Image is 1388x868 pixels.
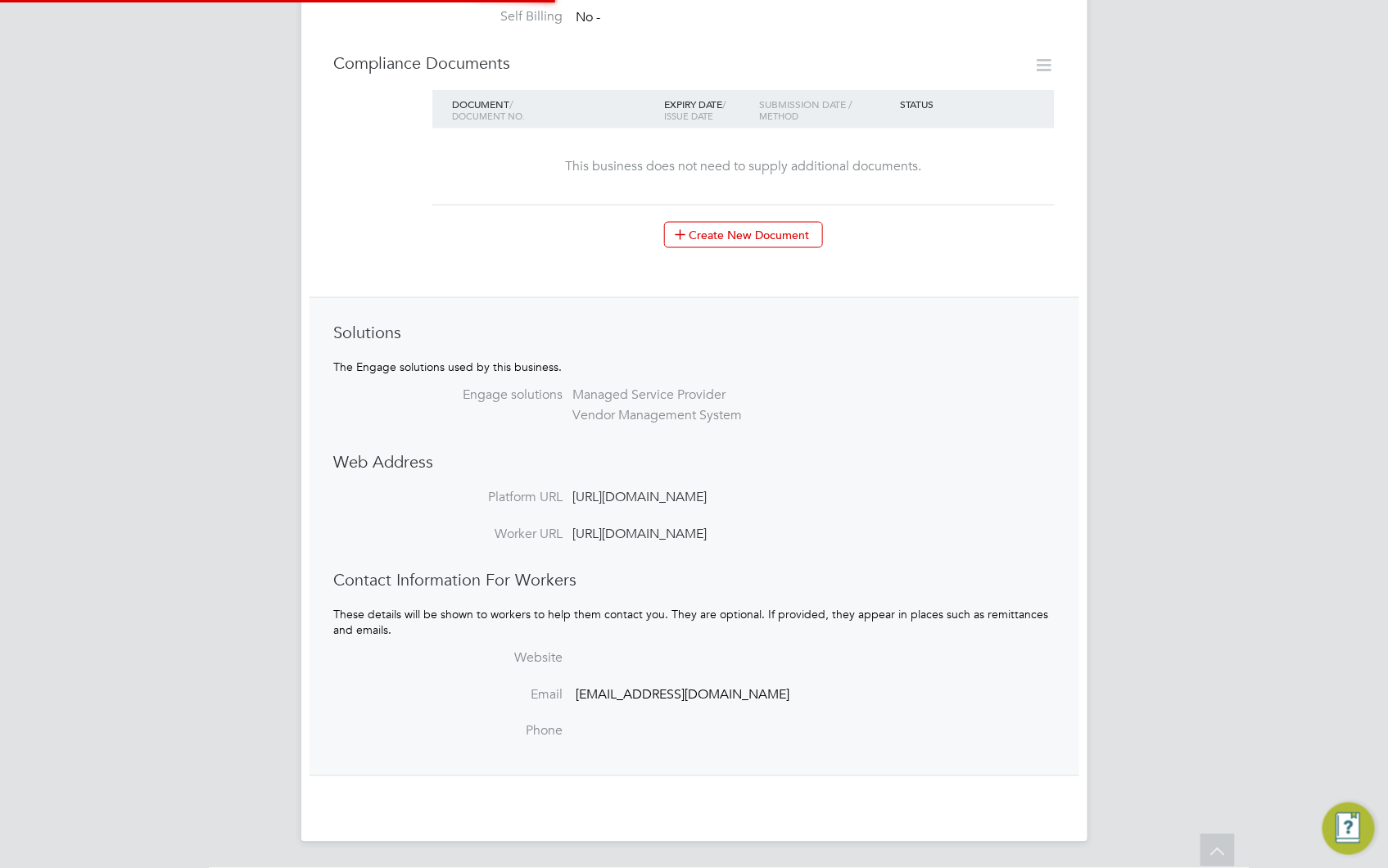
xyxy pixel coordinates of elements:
[759,110,798,122] span: Method
[1322,802,1375,855] button: Engage Resource Center
[334,52,1055,74] h3: Compliance Documents
[897,90,1038,118] div: Status
[573,490,708,506] a: [URL][DOMAIN_NAME]
[449,90,661,130] div: Document
[400,490,563,507] label: Platform URL
[510,97,514,111] span: /
[449,158,1038,175] div: This business does not need to supply additional documents.
[664,222,823,248] button: Create New Document
[400,8,563,25] label: Self Billing
[573,387,848,405] label: Managed Service Provider
[661,90,755,130] div: Expiry date
[334,608,1055,637] p: These details will be shown to workers to help them contact you. They are optional. If provided, ...
[400,723,563,740] label: Phone
[723,97,727,111] span: /
[400,527,563,544] label: Worker URL
[453,110,526,122] span: Document no.
[400,687,563,704] label: Email
[400,650,563,667] label: Website
[573,408,848,425] label: Vendor Management System
[400,387,563,405] label: Engage solutions
[665,110,714,122] span: Issue date
[334,360,1055,375] p: The Engage solutions used by this business.
[755,90,897,130] div: Submission date /
[576,9,601,25] span: No -
[334,570,1055,591] h3: Contact Information For Workers
[334,452,1055,473] h3: Web Address
[573,527,708,543] a: [URL][DOMAIN_NAME]
[334,323,1055,344] h3: Solutions
[576,687,790,703] span: [EMAIL_ADDRESS][DOMAIN_NAME]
